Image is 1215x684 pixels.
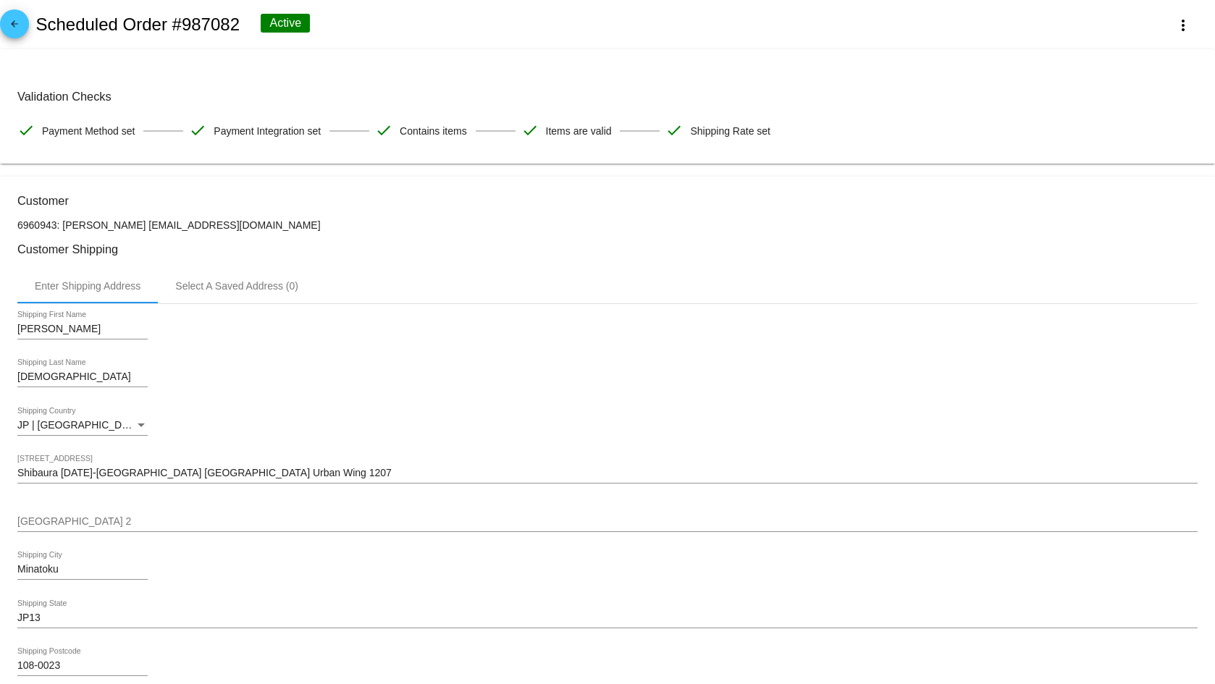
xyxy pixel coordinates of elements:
mat-icon: check [375,122,392,139]
mat-icon: check [17,122,35,139]
span: JP | [GEOGRAPHIC_DATA] [17,419,143,431]
input: Shipping City [17,564,148,575]
input: Shipping Street 1 [17,468,1198,479]
input: Shipping First Name [17,324,148,335]
div: Select A Saved Address (0) [175,280,298,292]
mat-icon: check [189,122,206,139]
span: Contains items [400,116,467,146]
h2: Scheduled Order #987082 [35,14,240,35]
input: Shipping State [17,612,1198,624]
div: Active [261,14,310,33]
input: Shipping Last Name [17,371,148,383]
span: Items are valid [546,116,612,146]
mat-select: Shipping Country [17,420,148,431]
span: Payment Integration set [214,116,321,146]
span: Shipping Rate set [690,116,770,146]
h3: Customer Shipping [17,242,1198,256]
p: 6960943: [PERSON_NAME] [EMAIL_ADDRESS][DOMAIN_NAME] [17,219,1198,231]
h3: Customer [17,194,1198,208]
span: Payment Method set [42,116,135,146]
h3: Validation Checks [17,90,1198,104]
mat-icon: arrow_back [6,19,23,36]
input: Shipping Street 2 [17,516,1198,528]
mat-icon: check [521,122,539,139]
mat-icon: more_vert [1174,17,1192,34]
input: Shipping Postcode [17,660,148,672]
div: Enter Shipping Address [35,280,140,292]
mat-icon: check [665,122,683,139]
